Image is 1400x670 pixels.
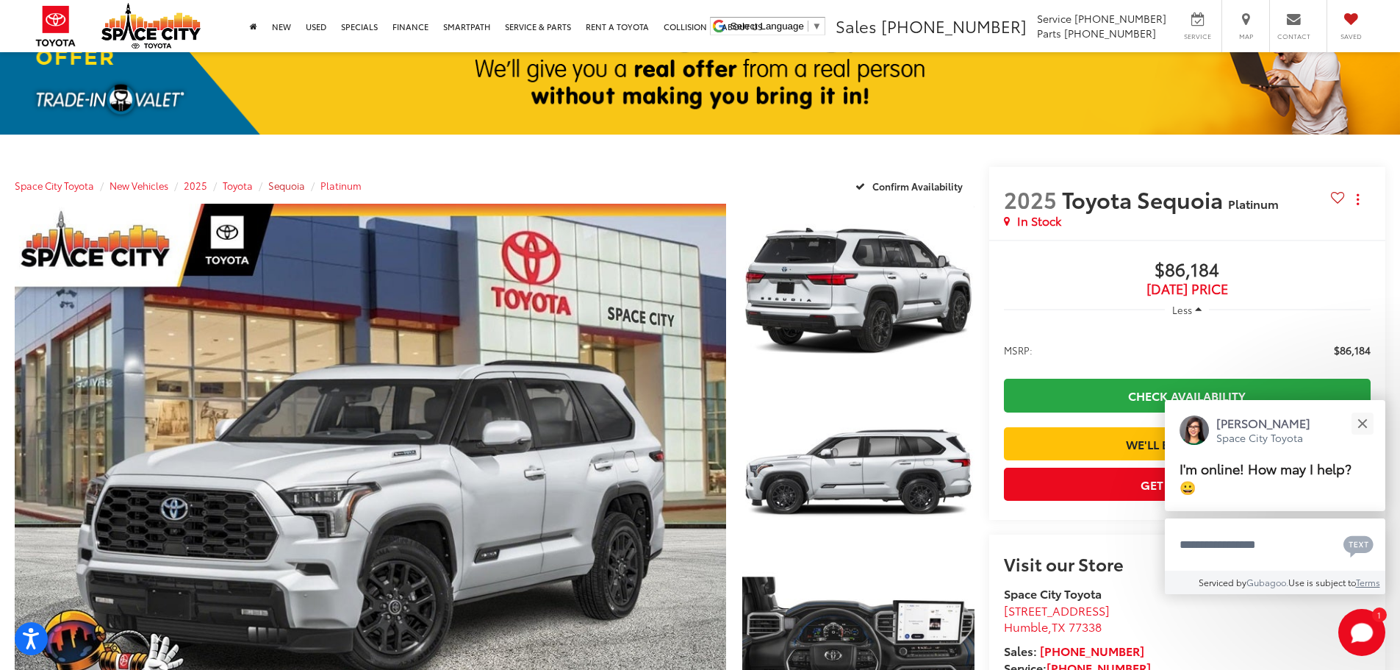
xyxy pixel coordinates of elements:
span: 2025 [1004,183,1057,215]
button: Chat with SMS [1339,528,1378,561]
span: Service [1181,32,1214,41]
a: 2025 [184,179,207,192]
span: Sales: [1004,642,1037,659]
span: $86,184 [1004,260,1371,282]
span: Use is subject to [1288,576,1356,588]
a: Terms [1356,576,1380,588]
span: Saved [1335,32,1367,41]
a: [STREET_ADDRESS] Humble,TX 77338 [1004,602,1110,635]
span: Map [1230,32,1262,41]
strong: Space City Toyota [1004,585,1102,602]
span: [PHONE_NUMBER] [881,14,1027,38]
textarea: Type your message [1165,518,1385,571]
div: Close[PERSON_NAME]Space City ToyotaI'm online! How may I help? 😀Type your messageChat with SMSSen... [1165,400,1385,594]
a: Space City Toyota [15,179,94,192]
span: Platinum [1228,195,1279,212]
span: Humble [1004,618,1048,635]
a: Check Availability [1004,379,1371,412]
h2: Visit our Store [1004,554,1371,573]
span: Sales [836,14,877,38]
button: Close [1346,407,1378,439]
span: Less [1172,303,1192,316]
button: Toggle Chat Window [1338,609,1385,656]
p: Space City Toyota [1216,431,1310,445]
span: Confirm Availability [872,179,963,193]
span: ​ [808,21,808,32]
a: Toyota [223,179,253,192]
span: [DATE] Price [1004,282,1371,296]
span: [PHONE_NUMBER] [1064,26,1156,40]
button: Get Price Now [1004,468,1371,501]
span: [PHONE_NUMBER] [1074,11,1166,26]
button: Confirm Availability [847,173,974,199]
span: Service [1037,11,1071,26]
span: I'm online! How may I help? 😀 [1180,459,1351,496]
svg: Start Chat [1338,609,1385,656]
span: dropdown dots [1357,193,1359,205]
a: Platinum [320,179,362,192]
a: Gubagoo. [1246,576,1288,588]
span: 1 [1377,611,1381,618]
span: Parts [1037,26,1061,40]
span: Serviced by [1199,576,1246,588]
span: , [1004,618,1102,635]
span: Select Language [730,21,804,32]
img: Space City Toyota [101,3,201,49]
a: Select Language​ [730,21,822,32]
span: Contact [1277,32,1310,41]
svg: Text [1343,534,1374,557]
img: 2025 Toyota Sequoia Platinum [739,385,976,563]
span: [STREET_ADDRESS] [1004,602,1110,619]
a: Expand Photo 2 [742,386,974,560]
span: $86,184 [1334,343,1371,357]
span: ▼ [812,21,822,32]
span: 77338 [1069,618,1102,635]
a: Sequoia [268,179,305,192]
button: Less [1165,296,1209,323]
p: [PERSON_NAME] [1216,415,1310,431]
button: Actions [1345,187,1371,213]
a: [PHONE_NUMBER] [1040,642,1144,659]
span: In Stock [1017,213,1061,229]
span: MSRP: [1004,343,1033,357]
a: Expand Photo 1 [742,204,974,378]
a: We'll Buy Your Car [1004,427,1371,460]
span: TX [1052,618,1066,635]
a: New Vehicles [110,179,168,192]
span: Toyota Sequoia [1062,183,1228,215]
img: 2025 Toyota Sequoia Platinum [739,202,976,380]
